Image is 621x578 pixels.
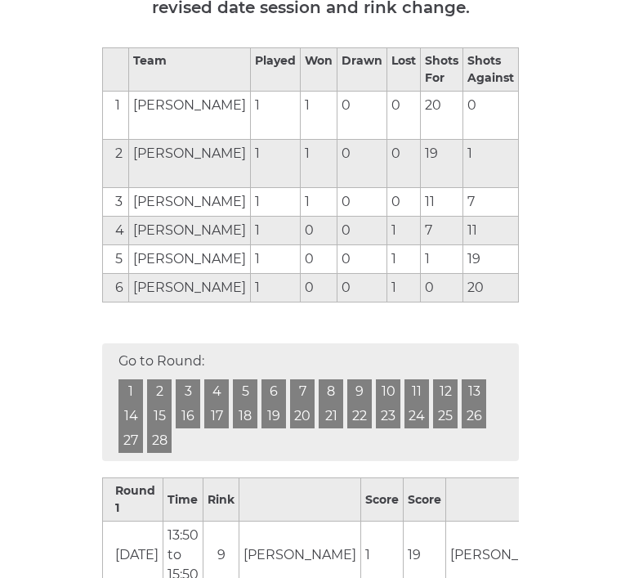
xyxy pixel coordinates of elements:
[463,246,519,275] td: 19
[433,380,458,405] a: 12
[387,141,421,189] td: 0
[519,92,565,141] td: 2
[204,380,229,405] a: 4
[103,141,129,189] td: 2
[421,246,463,275] td: 1
[103,189,129,217] td: 3
[421,275,463,303] td: 0
[301,246,337,275] td: 0
[347,405,372,429] a: 22
[301,141,337,189] td: 1
[147,380,172,405] a: 2
[519,49,565,92] th: Points
[421,217,463,246] td: 7
[301,217,337,246] td: 0
[387,246,421,275] td: 1
[301,49,337,92] th: Won
[301,92,337,141] td: 1
[251,189,301,217] td: 1
[233,380,257,405] a: 5
[103,217,129,246] td: 4
[519,246,565,275] td: 0
[103,246,129,275] td: 5
[361,479,404,522] th: Score
[103,479,163,522] th: Round 1
[376,380,400,405] a: 10
[404,380,429,405] a: 11
[301,189,337,217] td: 1
[129,92,251,141] td: [PERSON_NAME]
[319,380,343,405] a: 8
[102,344,519,462] div: Go to Round:
[347,380,372,405] a: 9
[337,275,387,303] td: 0
[387,217,421,246] td: 1
[519,217,565,246] td: 0
[337,49,387,92] th: Drawn
[319,405,343,429] a: 21
[463,49,519,92] th: Shots Against
[387,49,421,92] th: Lost
[376,405,400,429] a: 23
[519,189,565,217] td: 2
[203,479,239,522] th: Rink
[251,141,301,189] td: 1
[463,141,519,189] td: 1
[387,92,421,141] td: 0
[337,141,387,189] td: 0
[421,141,463,189] td: 19
[387,275,421,303] td: 1
[337,189,387,217] td: 0
[129,189,251,217] td: [PERSON_NAME]
[421,49,463,92] th: Shots For
[463,275,519,303] td: 20
[129,275,251,303] td: [PERSON_NAME]
[404,479,446,522] th: Score
[337,217,387,246] td: 0
[118,429,143,454] a: 27
[251,275,301,303] td: 1
[129,246,251,275] td: [PERSON_NAME]
[147,405,172,429] a: 15
[251,92,301,141] td: 1
[129,217,251,246] td: [PERSON_NAME]
[290,380,315,405] a: 7
[251,49,301,92] th: Played
[433,405,458,429] a: 25
[404,405,429,429] a: 24
[251,246,301,275] td: 1
[337,92,387,141] td: 0
[463,217,519,246] td: 11
[519,141,565,189] td: 2
[233,405,257,429] a: 18
[462,405,486,429] a: 26
[387,189,421,217] td: 0
[421,92,463,141] td: 20
[421,189,463,217] td: 11
[462,380,486,405] a: 13
[261,380,286,405] a: 6
[290,405,315,429] a: 20
[176,405,200,429] a: 16
[463,92,519,141] td: 0
[251,217,301,246] td: 1
[463,189,519,217] td: 7
[129,141,251,189] td: [PERSON_NAME]
[261,405,286,429] a: 19
[129,49,251,92] th: Team
[103,275,129,303] td: 6
[163,479,203,522] th: Time
[176,380,200,405] a: 3
[519,275,565,303] td: 0
[103,92,129,141] td: 1
[118,380,143,405] a: 1
[147,429,172,454] a: 28
[204,405,229,429] a: 17
[118,405,143,429] a: 14
[337,246,387,275] td: 0
[301,275,337,303] td: 0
